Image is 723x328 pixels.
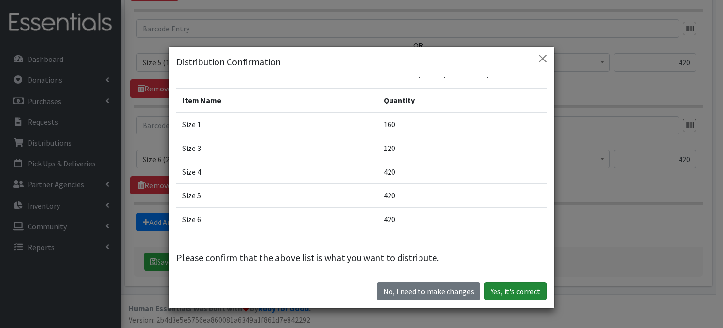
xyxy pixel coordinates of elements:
td: 160 [378,112,547,136]
button: No I need to make changes [377,282,480,300]
button: Yes, it's correct [484,282,547,300]
th: Quantity [378,88,547,112]
td: 420 [378,160,547,183]
span: Diaper Bank [474,67,524,79]
td: Size 1 [176,112,378,136]
td: Size 4 [176,160,378,183]
span: YouthMart Partnership 4 Hope [334,67,454,79]
p: Please confirm that the above list is what you want to distribute. [176,251,547,265]
td: Size 3 [176,136,378,160]
th: Item Name [176,88,378,112]
td: Size 5 [176,183,378,207]
td: 120 [378,136,547,160]
td: 420 [378,207,547,231]
button: Close [535,51,550,66]
h5: Distribution Confirmation [176,55,281,69]
td: Size 6 [176,207,378,231]
td: 420 [378,183,547,207]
